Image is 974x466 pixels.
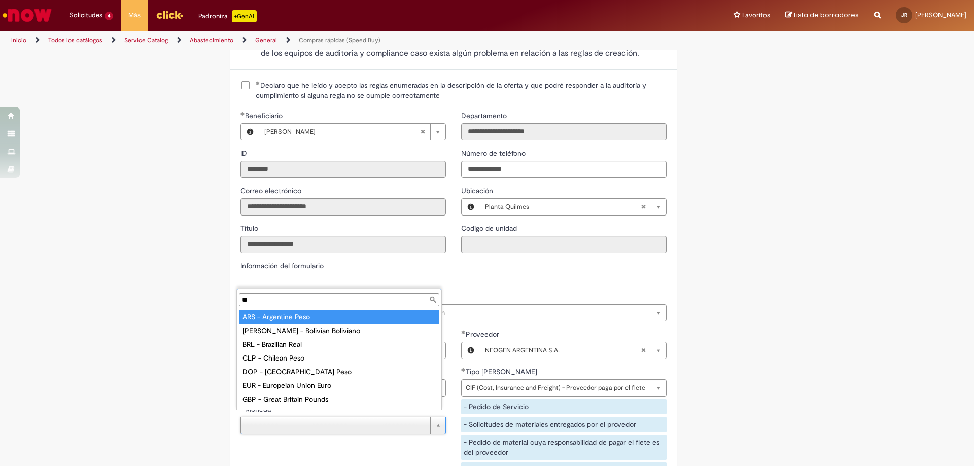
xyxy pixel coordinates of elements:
div: GBP - Great Britain Pounds [239,392,439,406]
div: BRL - Brazilian Real [239,338,439,351]
ul: Moneda [237,308,441,410]
div: GTQ - [GEOGRAPHIC_DATA] Quetzal [239,406,439,420]
div: ARS - Argentine Peso [239,310,439,324]
div: [PERSON_NAME] - Bolivian Boliviano [239,324,439,338]
div: CLP - Chilean Peso [239,351,439,365]
div: EUR - Europeian Union Euro [239,379,439,392]
div: DOP - [GEOGRAPHIC_DATA] Peso [239,365,439,379]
